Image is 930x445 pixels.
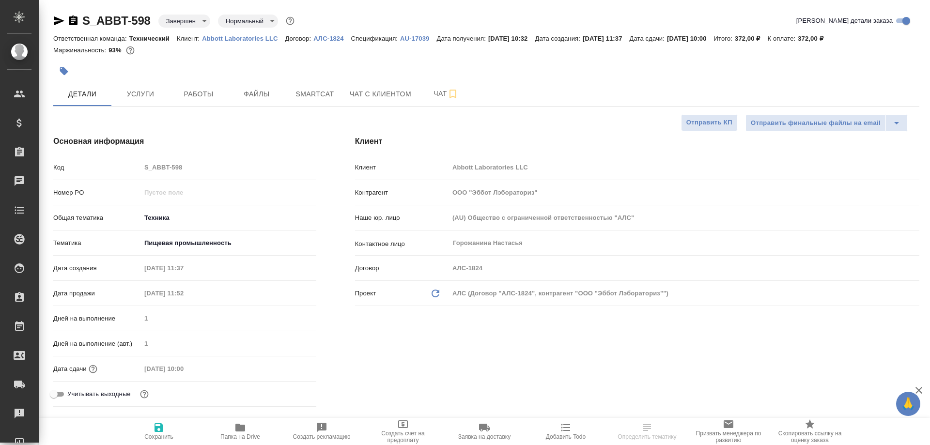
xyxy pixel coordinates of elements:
a: S_ABBT-598 [82,14,151,27]
span: Создать рекламацию [293,433,351,440]
input: Пустое поле [141,362,226,376]
span: [PERSON_NAME] детали заказа [796,16,893,26]
div: Завершен [218,15,278,28]
p: Тематика [53,238,141,248]
input: Пустое поле [141,311,316,325]
p: Наше юр. лицо [355,213,449,223]
span: Заявка на доставку [458,433,511,440]
input: Пустое поле [449,160,919,174]
button: Завершен [163,17,199,25]
button: Заявка на доставку [444,418,525,445]
input: Пустое поле [141,160,316,174]
button: Добавить тэг [53,61,75,82]
button: Скопировать ссылку [67,15,79,27]
span: Скопировать ссылку на оценку заказа [775,430,845,444]
p: [DATE] 10:00 [667,35,714,42]
div: Техника [141,210,316,226]
svg: Подписаться [447,88,459,100]
span: Сохранить [144,433,173,440]
input: Пустое поле [141,185,316,199]
span: Создать счет на предоплату [368,430,438,444]
p: Контактное лицо [355,239,449,249]
button: Скопировать ссылку на оценку заказа [769,418,851,445]
input: Пустое поле [449,261,919,275]
button: Папка на Drive [200,418,281,445]
p: АЛС-1824 [313,35,351,42]
span: Работы [175,88,222,100]
div: Завершен [158,15,210,28]
span: Smartcat [292,88,338,100]
p: Проект [355,289,376,298]
span: Файлы [233,88,280,100]
p: Дней на выполнение [53,314,141,323]
a: АЛС-1824 [313,34,351,42]
p: AU-17039 [400,35,436,42]
p: Общая тематика [53,213,141,223]
button: 22.63 RUB; [124,44,137,57]
p: К оплате: [768,35,798,42]
p: Клиент: [177,35,202,42]
span: Папка на Drive [220,433,260,440]
a: AU-17039 [400,34,436,42]
button: Скопировать ссылку для ЯМессенджера [53,15,65,27]
p: Договор: [285,35,314,42]
p: 372,00 ₽ [798,35,831,42]
p: Ответственная команда: [53,35,129,42]
span: Отправить КП [686,117,732,128]
p: Дата сдачи [53,364,87,374]
p: [DATE] 11:37 [583,35,630,42]
p: Дата получения: [436,35,488,42]
p: Маржинальность: [53,46,108,54]
span: Чат с клиентом [350,88,411,100]
p: Клиент [355,163,449,172]
p: Технический [129,35,177,42]
button: Призвать менеджера по развитию [688,418,769,445]
p: Дней на выполнение (авт.) [53,339,141,349]
button: Если добавить услуги и заполнить их объемом, то дата рассчитается автоматически [87,363,99,375]
input: Пустое поле [449,185,919,199]
div: Пищевая промышленность [141,235,316,251]
p: Код [53,163,141,172]
input: Пустое поле [141,261,226,275]
span: Отправить финальные файлы на email [751,118,881,129]
p: Дата продажи [53,289,141,298]
span: Учитывать выходные [67,389,131,399]
div: АЛС (Договор "АЛС-1824", контрагент "ООО "Эббот Лэбораториз"") [449,285,919,302]
input: Пустое поле [141,286,226,300]
p: Контрагент [355,188,449,198]
div: split button [745,114,908,132]
p: Номер PO [53,188,141,198]
button: Отправить КП [681,114,738,131]
p: 372,00 ₽ [735,35,768,42]
span: Чат [423,88,469,100]
h4: Основная информация [53,136,316,147]
span: Детали [59,88,106,100]
p: Итого: [714,35,735,42]
p: Дата создания: [535,35,583,42]
button: Сохранить [118,418,200,445]
button: Доп статусы указывают на важность/срочность заказа [284,15,296,27]
p: Abbott Laboratories LLC [202,35,285,42]
button: 🙏 [896,392,920,416]
button: Создать счет на предоплату [362,418,444,445]
p: [DATE] 10:32 [488,35,535,42]
button: Создать рекламацию [281,418,362,445]
span: Услуги [117,88,164,100]
p: 93% [108,46,124,54]
p: Дата создания [53,263,141,273]
span: 🙏 [900,394,916,414]
span: Определить тематику [618,433,676,440]
span: Призвать менеджера по развитию [694,430,763,444]
input: Пустое поле [141,337,316,351]
p: Договор [355,263,449,273]
h4: Клиент [355,136,919,147]
button: Добавить Todo [525,418,606,445]
a: Abbott Laboratories LLC [202,34,285,42]
button: Нормальный [223,17,266,25]
p: Дата сдачи: [630,35,667,42]
input: Пустое поле [449,211,919,225]
span: Добавить Todo [546,433,586,440]
p: Спецификация: [351,35,400,42]
button: Выбери, если сб и вс нужно считать рабочими днями для выполнения заказа. [138,388,151,400]
button: Отправить финальные файлы на email [745,114,886,132]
